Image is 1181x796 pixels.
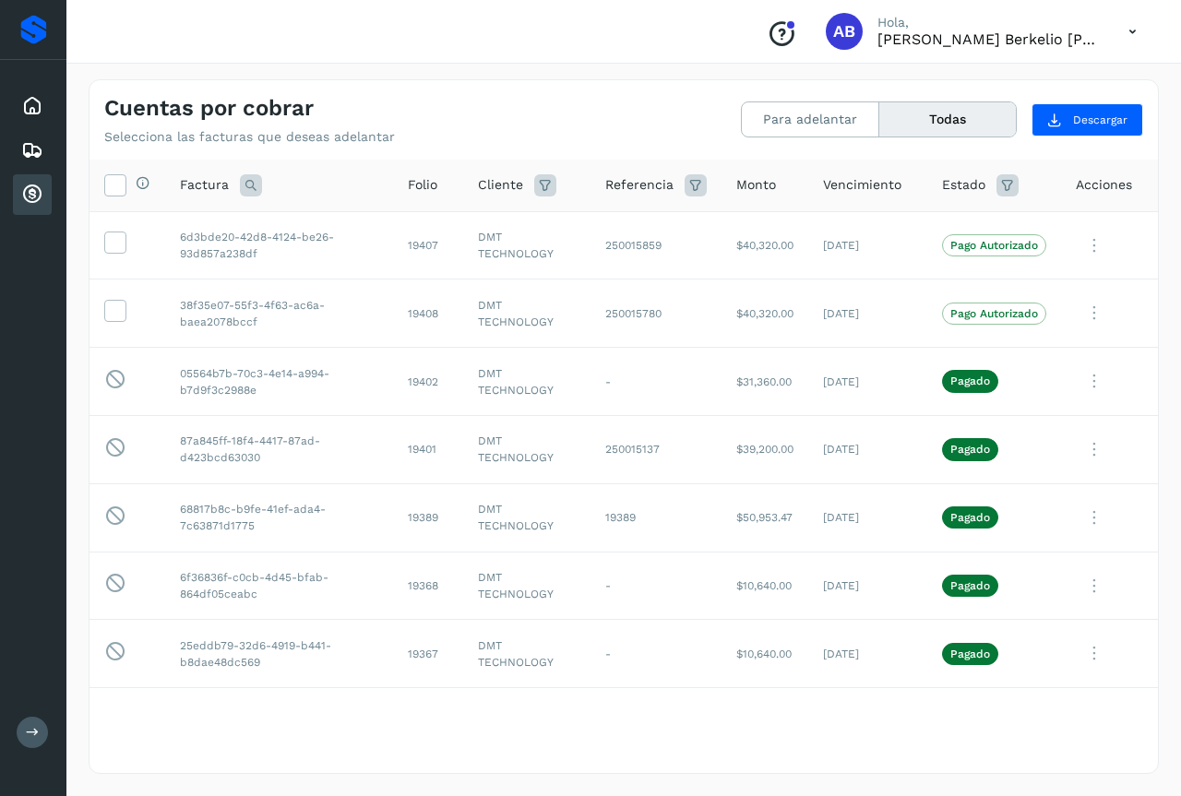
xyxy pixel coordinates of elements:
[165,552,393,620] td: 6f36836f-c0cb-4d45-bfab-864df05ceabc
[13,86,52,126] div: Inicio
[808,688,927,756] td: [DATE]
[722,688,808,756] td: $40,320.00
[722,483,808,552] td: $50,953.47
[13,174,52,215] div: Cuentas por cobrar
[808,348,927,416] td: [DATE]
[104,95,314,122] h4: Cuentas por cobrar
[590,620,722,688] td: -
[590,483,722,552] td: 19389
[478,175,523,195] span: Cliente
[722,620,808,688] td: $10,640.00
[1032,103,1143,137] button: Descargar
[950,443,990,456] p: Pagado
[393,552,463,620] td: 19368
[877,15,1099,30] p: Hola,
[165,688,393,756] td: bddef314-63f0-43c7-b4a8-05eee868c6b9
[180,175,229,195] span: Factura
[104,129,395,145] p: Selecciona las facturas que deseas adelantar
[722,279,808,348] td: $40,320.00
[165,483,393,552] td: 68817b8c-b9fe-41ef-ada4-7c63871d1775
[877,30,1099,48] p: Arturo Berkelio Martinez Hernández
[808,483,927,552] td: [DATE]
[722,552,808,620] td: $10,640.00
[165,415,393,483] td: 87a845ff-18f4-4417-87ad-d423bcd63030
[950,511,990,524] p: Pagado
[808,415,927,483] td: [DATE]
[808,279,927,348] td: [DATE]
[879,102,1016,137] button: Todas
[590,415,722,483] td: 250015137
[950,307,1038,320] p: Pago Autorizado
[165,348,393,416] td: 05564b7b-70c3-4e14-a994-b7d9f3c2988e
[605,175,674,195] span: Referencia
[590,279,722,348] td: 250015780
[393,688,463,756] td: 19384
[590,211,722,279] td: 250015859
[463,483,590,552] td: DMT TECHNOLOGY
[742,102,879,137] button: Para adelantar
[393,279,463,348] td: 19408
[463,552,590,620] td: DMT TECHNOLOGY
[165,279,393,348] td: 38f35e07-55f3-4f63-ac6a-baea2078bccf
[808,552,927,620] td: [DATE]
[950,374,990,387] p: Pagado
[950,579,990,592] p: Pagado
[165,620,393,688] td: 25eddb79-32d6-4919-b441-b8dae48dc569
[808,211,927,279] td: [DATE]
[722,348,808,416] td: $31,360.00
[463,620,590,688] td: DMT TECHNOLOGY
[393,415,463,483] td: 19401
[950,239,1038,252] p: Pago Autorizado
[590,552,722,620] td: -
[165,211,393,279] td: 6d3bde20-42d8-4124-be26-93d857a238df
[408,175,437,195] span: Folio
[393,620,463,688] td: 19367
[736,175,776,195] span: Monto
[463,688,590,756] td: DMT TECHNOLOGY
[393,483,463,552] td: 19389
[722,211,808,279] td: $40,320.00
[463,348,590,416] td: DMT TECHNOLOGY
[13,130,52,171] div: Embarques
[823,175,901,195] span: Vencimiento
[463,415,590,483] td: DMT TECHNOLOGY
[393,348,463,416] td: 19402
[463,211,590,279] td: DMT TECHNOLOGY
[393,211,463,279] td: 19407
[590,348,722,416] td: -
[950,647,990,660] p: Pagado
[590,688,722,756] td: 686417-05-14
[722,415,808,483] td: $39,200.00
[463,279,590,348] td: DMT TECHNOLOGY
[942,175,985,195] span: Estado
[1073,112,1127,128] span: Descargar
[1076,175,1132,195] span: Acciones
[808,620,927,688] td: [DATE]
